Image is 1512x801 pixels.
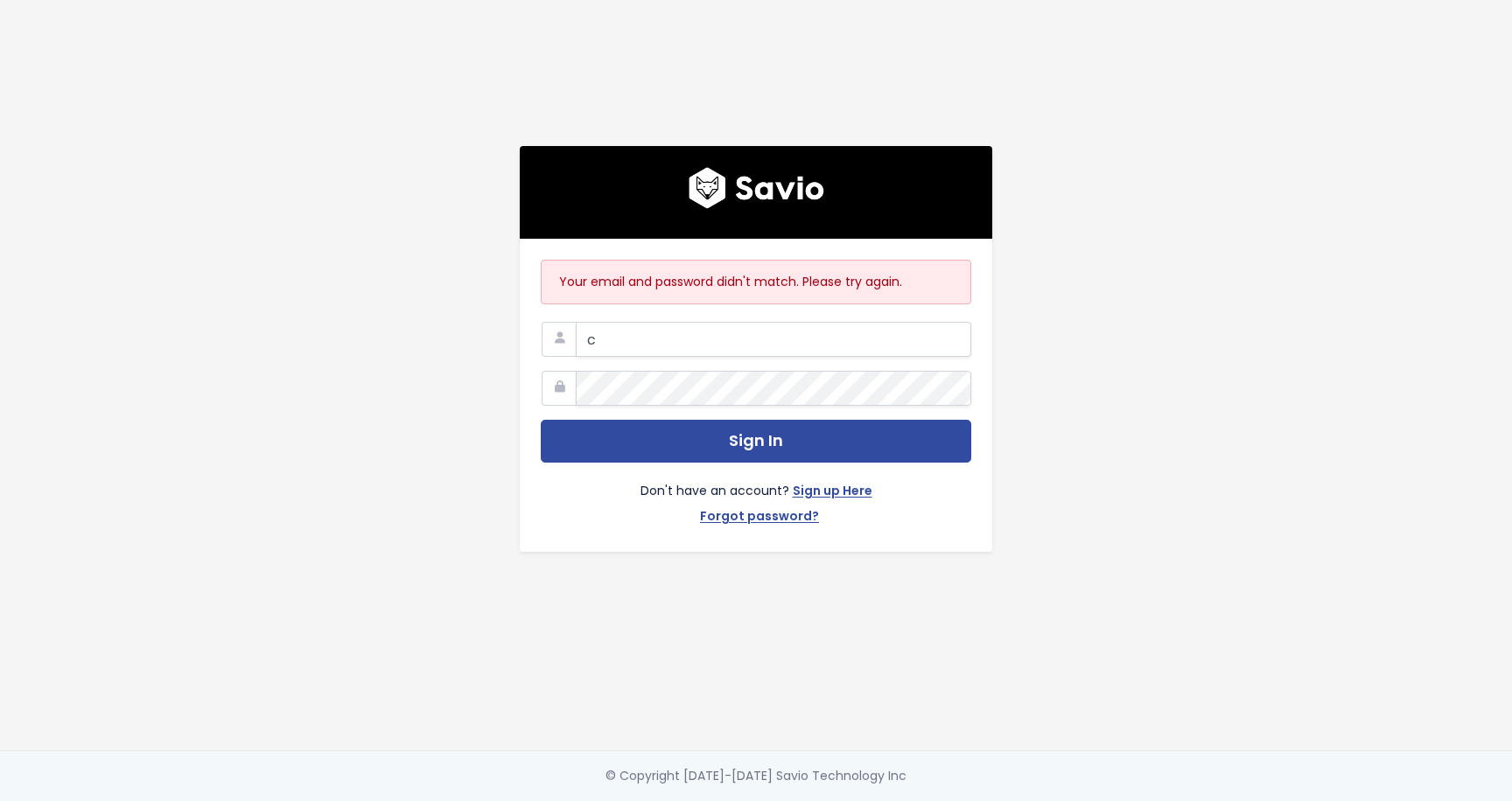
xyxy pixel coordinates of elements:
div: © Copyright [DATE]-[DATE] Savio Technology Inc [605,765,906,787]
p: Your email and password didn't match. Please try again. [559,271,953,293]
a: Forgot password? [700,505,819,531]
a: Sign up Here [793,480,872,505]
img: logo600x187.a314fd40982d.png [689,167,824,209]
button: Sign In [541,420,971,463]
input: Your Work Email Address [576,322,971,357]
div: Don't have an account? [541,463,971,531]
